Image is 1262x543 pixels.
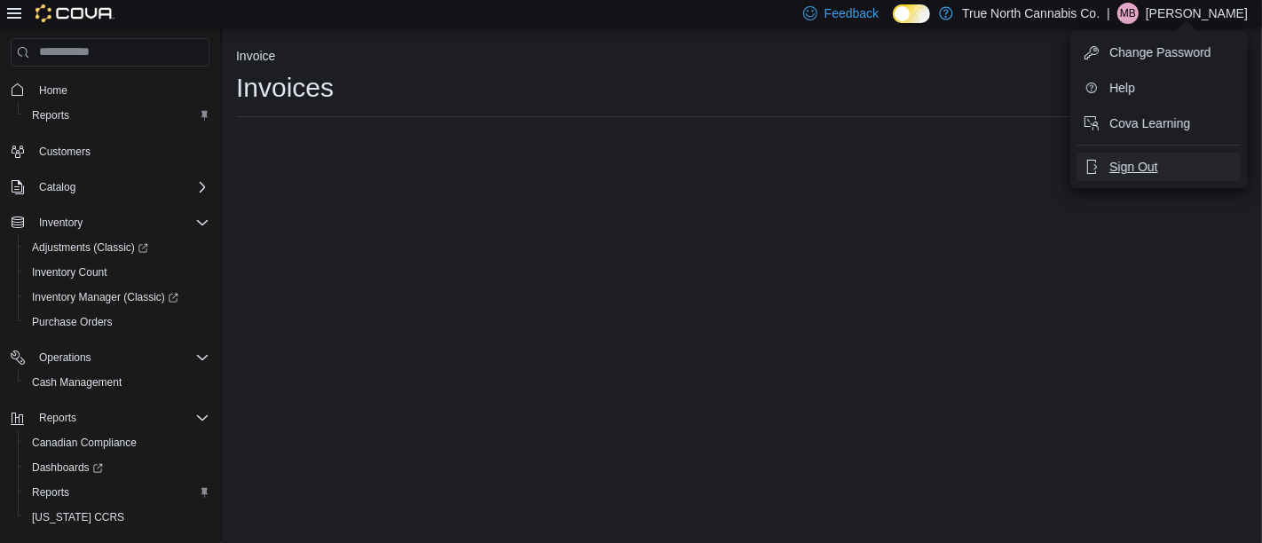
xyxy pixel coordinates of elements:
[18,235,217,260] a: Adjustments (Classic)
[32,177,83,198] button: Catalog
[4,345,217,370] button: Operations
[32,510,124,524] span: [US_STATE] CCRS
[32,140,209,162] span: Customers
[32,290,178,304] span: Inventory Manager (Classic)
[1077,153,1241,181] button: Sign Out
[25,262,209,283] span: Inventory Count
[32,375,122,390] span: Cash Management
[32,407,209,429] span: Reports
[25,457,110,478] a: Dashboards
[39,411,76,425] span: Reports
[1077,109,1241,138] button: Cova Learning
[18,430,217,455] button: Canadian Compliance
[32,80,75,101] a: Home
[25,457,209,478] span: Dashboards
[4,138,217,164] button: Customers
[893,23,894,24] span: Dark Mode
[25,262,114,283] a: Inventory Count
[25,432,209,453] span: Canadian Compliance
[32,212,209,233] span: Inventory
[1109,79,1135,97] span: Help
[39,145,91,159] span: Customers
[1120,3,1136,24] span: MB
[25,105,76,126] a: Reports
[25,105,209,126] span: Reports
[32,108,69,122] span: Reports
[18,285,217,310] a: Inventory Manager (Classic)
[39,180,75,194] span: Catalog
[962,3,1100,24] p: True North Cannabis Co.
[25,237,209,258] span: Adjustments (Classic)
[39,216,83,230] span: Inventory
[4,77,217,103] button: Home
[236,49,275,63] button: Invoice
[824,4,879,22] span: Feedback
[4,405,217,430] button: Reports
[32,141,98,162] a: Customers
[25,432,144,453] a: Canadian Compliance
[1077,38,1241,67] button: Change Password
[4,175,217,200] button: Catalog
[1107,3,1110,24] p: |
[32,212,90,233] button: Inventory
[32,460,103,475] span: Dashboards
[18,370,217,395] button: Cash Management
[1109,114,1190,132] span: Cova Learning
[32,79,209,101] span: Home
[25,237,155,258] a: Adjustments (Classic)
[4,210,217,235] button: Inventory
[32,347,99,368] button: Operations
[39,350,91,365] span: Operations
[18,455,217,480] a: Dashboards
[32,240,148,255] span: Adjustments (Classic)
[18,310,217,334] button: Purchase Orders
[35,4,114,22] img: Cova
[32,347,209,368] span: Operations
[25,287,185,308] a: Inventory Manager (Classic)
[18,260,217,285] button: Inventory Count
[1077,74,1241,102] button: Help
[25,507,131,528] a: [US_STATE] CCRS
[1146,3,1248,24] p: [PERSON_NAME]
[1117,3,1139,24] div: Michael Baingo
[25,507,209,528] span: Washington CCRS
[32,436,137,450] span: Canadian Compliance
[18,505,217,530] button: [US_STATE] CCRS
[32,177,209,198] span: Catalog
[39,83,67,98] span: Home
[25,482,76,503] a: Reports
[236,49,1248,67] nav: An example of EuiBreadcrumbs
[25,311,209,333] span: Purchase Orders
[32,315,113,329] span: Purchase Orders
[32,485,69,500] span: Reports
[32,407,83,429] button: Reports
[25,311,120,333] a: Purchase Orders
[18,103,217,128] button: Reports
[18,480,217,505] button: Reports
[1109,158,1157,176] span: Sign Out
[25,372,209,393] span: Cash Management
[893,4,930,23] input: Dark Mode
[236,70,334,106] h1: Invoices
[1109,43,1211,61] span: Change Password
[25,482,209,503] span: Reports
[25,287,209,308] span: Inventory Manager (Classic)
[25,372,129,393] a: Cash Management
[32,265,107,279] span: Inventory Count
